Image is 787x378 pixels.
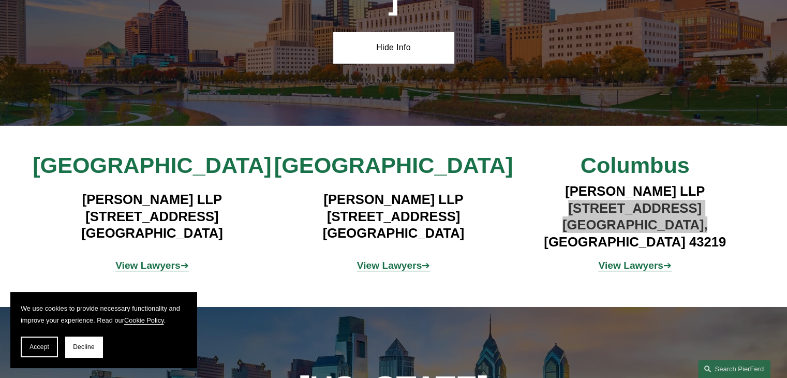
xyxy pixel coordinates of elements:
[598,260,663,271] strong: View Lawyers
[115,260,189,271] span: ➔
[33,153,271,178] span: [GEOGRAPHIC_DATA]
[581,153,690,178] span: Columbus
[598,260,672,271] a: View Lawyers➔
[698,360,770,378] a: Search this site
[32,191,273,241] h4: [PERSON_NAME] LLP [STREET_ADDRESS] [GEOGRAPHIC_DATA]
[273,191,514,241] h4: [PERSON_NAME] LLP [STREET_ADDRESS] [GEOGRAPHIC_DATA]
[357,260,430,271] a: View Lawyers➔
[333,32,454,63] a: Hide Info
[65,337,102,357] button: Decline
[274,153,513,178] span: [GEOGRAPHIC_DATA]
[10,292,197,368] section: Cookie banner
[124,316,164,324] a: Cookie Policy
[21,337,58,357] button: Accept
[357,260,430,271] span: ➔
[115,260,189,271] a: View Lawyers➔
[514,183,756,250] h4: [PERSON_NAME] LLP [STREET_ADDRESS] [GEOGRAPHIC_DATA], [GEOGRAPHIC_DATA] 43219
[115,260,181,271] strong: View Lawyers
[357,260,422,271] strong: View Lawyers
[73,343,95,351] span: Decline
[21,302,186,326] p: We use cookies to provide necessary functionality and improve your experience. Read our .
[29,343,49,351] span: Accept
[598,260,672,271] span: ➔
